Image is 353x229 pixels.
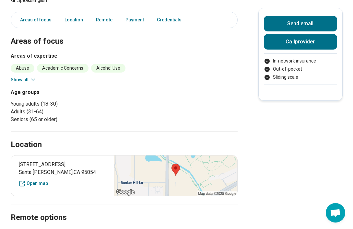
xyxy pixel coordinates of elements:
[91,64,125,73] li: Alcohol Use
[11,139,42,150] h2: Location
[264,58,337,81] ul: Payment options
[264,58,337,64] li: In-network insurance
[11,88,122,96] h3: Age groups
[12,13,55,27] a: Areas of focus
[264,16,337,31] button: Send email
[92,13,116,27] a: Remote
[11,116,122,123] li: Seniors (65 or older)
[19,161,107,168] span: [STREET_ADDRESS]
[11,100,122,108] li: Young adults (18-30)
[11,197,238,223] h2: Remote options
[153,13,189,27] a: Credentials
[264,34,337,50] button: Callprovider
[11,52,238,60] h3: Areas of expertise
[37,64,88,73] li: Academic Concerns
[11,108,122,116] li: Adults (31-64)
[264,66,337,73] li: Out-of-pocket
[264,74,337,81] li: Sliding scale
[326,203,345,223] div: Open chat
[122,13,148,27] a: Payment
[11,64,34,73] li: Abuse
[11,20,238,47] h2: Areas of focus
[11,76,36,83] button: Show all
[61,13,87,27] a: Location
[19,168,107,176] span: Santa [PERSON_NAME] , CA 95054
[19,180,107,187] a: Open map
